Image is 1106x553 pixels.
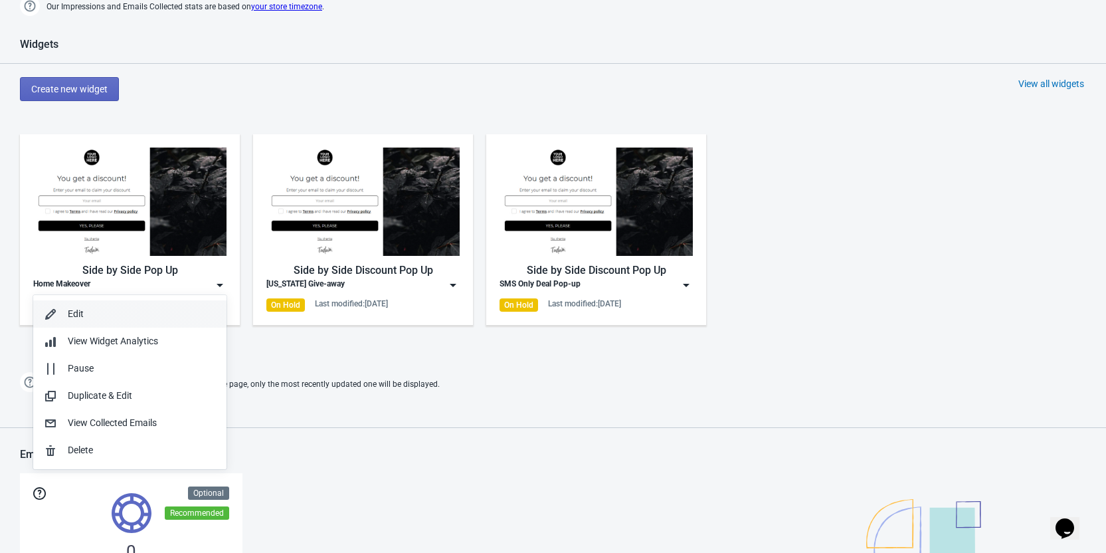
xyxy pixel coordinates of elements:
span: Create new widget [31,84,108,94]
a: your store timezone [251,2,322,11]
button: Delete [33,437,227,464]
div: Optional [188,487,229,500]
span: If two Widgets are enabled and targeting the same page, only the most recently updated one will b... [46,374,440,395]
img: dropdown.png [446,278,460,292]
img: tokens.svg [112,493,151,533]
div: Side by Side Discount Pop Up [500,263,693,278]
div: SMS Only Deal Pop-up [500,278,581,292]
button: Create new widget [20,77,119,101]
div: Recommended [165,506,229,520]
img: help.png [20,372,40,392]
div: Edit [68,307,216,321]
div: Pause [68,362,216,376]
span: View Widget Analytics [68,336,158,346]
button: Pause [33,355,227,382]
img: regular_popup.jpg [500,148,693,256]
div: Delete [68,443,216,457]
div: Home Makeover [33,278,90,292]
div: Side by Side Pop Up [33,263,227,278]
img: regular_popup.jpg [266,148,460,256]
img: regular_popup.jpg [33,148,227,256]
div: [US_STATE] Give-away [266,278,345,292]
button: Duplicate & Edit [33,382,227,409]
img: dropdown.png [680,278,693,292]
div: View all widgets [1018,77,1084,90]
div: View Collected Emails [68,416,216,430]
button: Edit [33,300,227,328]
iframe: chat widget [1050,500,1093,540]
div: Duplicate & Edit [68,389,216,403]
div: On Hold [500,298,538,312]
img: dropdown.png [213,278,227,292]
div: On Hold [266,298,305,312]
div: Side by Side Discount Pop Up [266,263,460,278]
button: View Collected Emails [33,409,227,437]
div: Last modified: [DATE] [315,298,388,309]
button: View Widget Analytics [33,328,227,355]
div: Last modified: [DATE] [548,298,621,309]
